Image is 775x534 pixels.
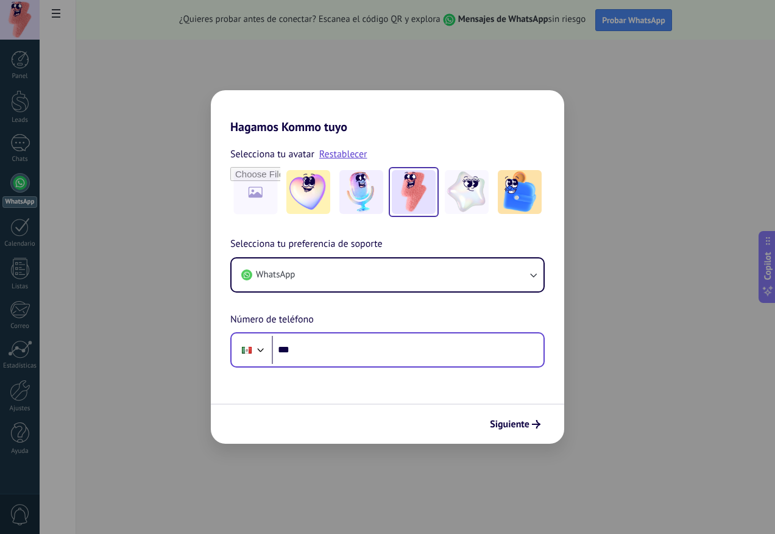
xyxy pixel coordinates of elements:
[484,414,546,435] button: Siguiente
[230,146,314,162] span: Selecciona tu avatar
[211,90,564,134] h2: Hagamos Kommo tuyo
[490,420,529,429] span: Siguiente
[230,237,383,252] span: Selecciona tu preferencia de soporte
[445,170,489,214] img: -4.jpeg
[232,258,543,291] button: WhatsApp
[498,170,542,214] img: -5.jpeg
[230,312,314,328] span: Número de teléfono
[256,269,295,281] span: WhatsApp
[392,170,436,214] img: -3.jpeg
[319,148,367,160] a: Restablecer
[235,337,258,363] div: Mexico: + 52
[286,170,330,214] img: -1.jpeg
[339,170,383,214] img: -2.jpeg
